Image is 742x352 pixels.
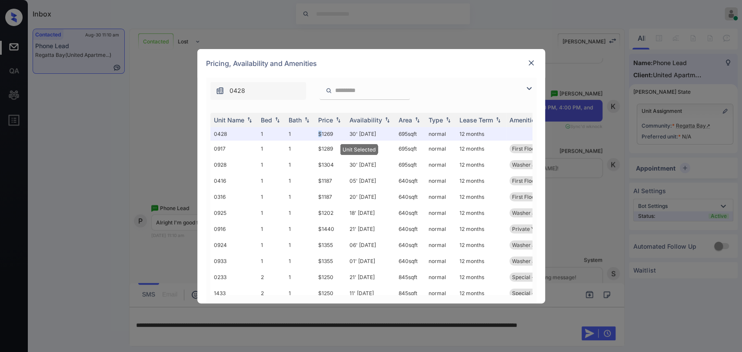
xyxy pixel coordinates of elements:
div: Bed [261,116,272,124]
span: Special - 01 [512,290,541,296]
td: 12 months [456,205,506,221]
td: $1304 [315,157,346,173]
td: $1440 [315,221,346,237]
td: normal [425,253,456,269]
td: 1 [285,221,315,237]
span: First Floor [512,178,537,184]
img: icon-zuma [524,83,534,94]
td: normal [425,127,456,141]
div: Price [318,116,333,124]
td: 1 [257,189,285,205]
td: $1355 [315,253,346,269]
td: 0416 [210,173,257,189]
td: 2 [257,285,285,301]
td: 1 [257,237,285,253]
span: First Floor [512,145,537,152]
td: 05' [DATE] [346,173,395,189]
img: sorting [444,117,453,123]
td: 0428 [210,127,257,141]
td: 640 sqft [395,253,425,269]
td: $1250 [315,285,346,301]
td: 12 months [456,253,506,269]
td: 1 [285,173,315,189]
td: normal [425,237,456,253]
td: 1 [257,173,285,189]
td: 695 sqft [395,127,425,141]
img: sorting [273,117,282,123]
td: 1 [285,157,315,173]
td: 1 [257,141,285,157]
td: $1187 [315,173,346,189]
td: normal [425,205,456,221]
td: 640 sqft [395,237,425,253]
td: 0316 [210,189,257,205]
div: Unit Name [214,116,244,124]
td: 1433 [210,285,257,301]
td: 0933 [210,253,257,269]
td: 640 sqft [395,173,425,189]
td: 695 sqft [395,141,425,157]
td: 12 months [456,285,506,301]
td: 21' [DATE] [346,269,395,285]
td: 695 sqft [395,157,425,173]
td: 0928 [210,157,257,173]
td: 30' [DATE] [346,157,395,173]
span: Washer and [PERSON_NAME]... [512,210,589,216]
div: Amenities [509,116,539,124]
img: close [527,59,536,67]
td: 01' [DATE] [346,253,395,269]
div: Lease Term [459,116,493,124]
td: 30' [DATE] [346,141,395,157]
div: Pricing, Availability and Amenities [197,49,545,78]
td: 0233 [210,269,257,285]
td: 1 [285,205,315,221]
img: sorting [245,117,254,123]
td: 12 months [456,127,506,141]
td: 640 sqft [395,205,425,221]
span: First Floor [512,194,537,200]
td: normal [425,157,456,173]
td: 1 [285,253,315,269]
td: 1 [257,253,285,269]
div: Area [399,116,412,124]
td: 1 [285,285,315,301]
img: sorting [303,117,311,123]
td: $1250 [315,269,346,285]
img: sorting [383,117,392,123]
span: Washer and [PERSON_NAME]... [512,242,589,248]
td: 1 [257,127,285,141]
td: 18' [DATE] [346,205,395,221]
td: normal [425,173,456,189]
img: sorting [334,117,343,123]
td: 12 months [456,141,506,157]
td: normal [425,189,456,205]
td: 12 months [456,189,506,205]
td: 12 months [456,221,506,237]
td: 1 [285,269,315,285]
td: 1 [257,157,285,173]
img: icon-zuma [326,87,332,95]
td: $1187 [315,189,346,205]
td: 0924 [210,237,257,253]
td: 11' [DATE] [346,285,395,301]
td: 12 months [456,237,506,253]
td: 1 [257,221,285,237]
div: Type [429,116,443,124]
td: 21' [DATE] [346,221,395,237]
img: sorting [413,117,422,123]
td: 1 [257,205,285,221]
td: $1269 [315,127,346,141]
td: $1202 [315,205,346,221]
td: normal [425,269,456,285]
td: normal [425,141,456,157]
td: 2 [257,269,285,285]
td: 1 [285,237,315,253]
img: sorting [494,117,502,123]
div: Availability [349,116,382,124]
td: $1289 [315,141,346,157]
td: 0925 [210,205,257,221]
td: 1 [285,189,315,205]
td: 12 months [456,269,506,285]
span: 0428 [230,86,245,95]
td: 1 [285,141,315,157]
